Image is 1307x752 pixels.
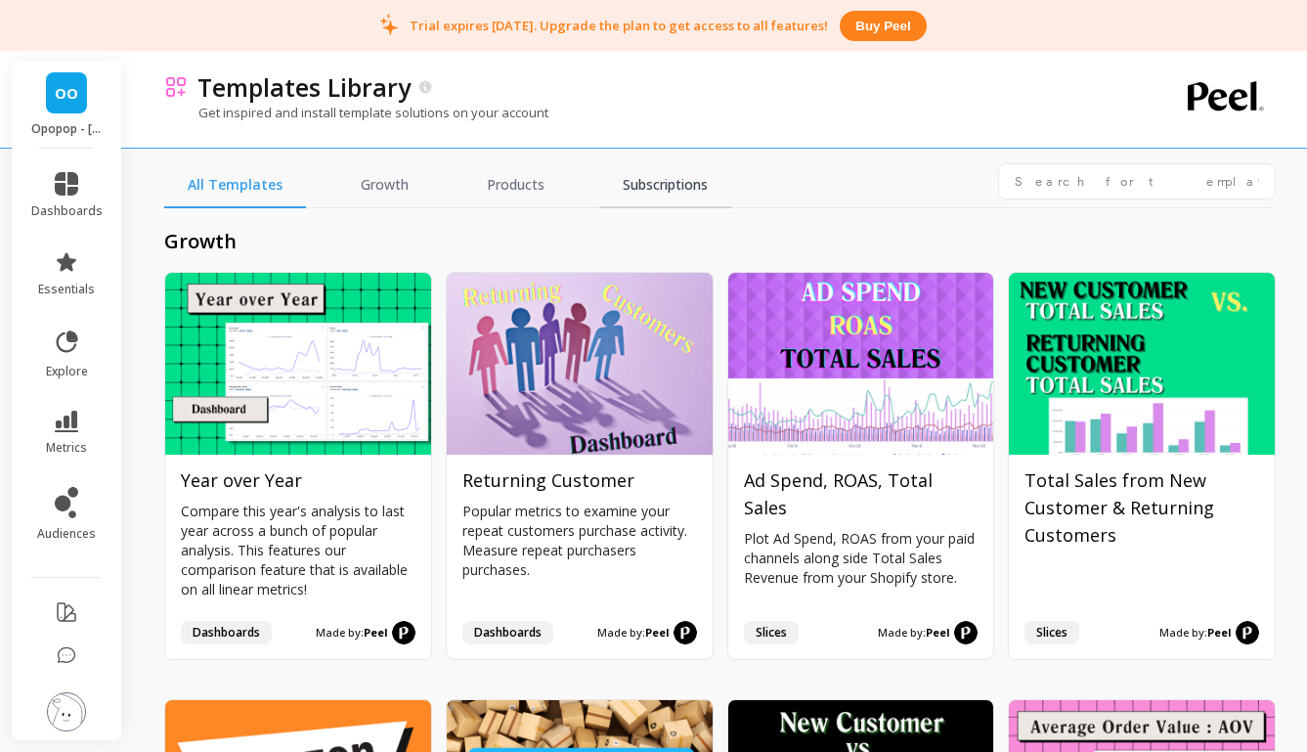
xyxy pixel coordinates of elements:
img: profile picture [47,692,86,731]
button: Buy peel [840,11,926,41]
span: OO [55,82,78,105]
a: Growth [337,163,432,208]
span: dashboards [31,203,103,219]
a: Products [463,163,568,208]
a: Subscriptions [599,163,731,208]
span: essentials [38,282,95,297]
p: Get inspired and install template solutions on your account [164,104,548,121]
span: audiences [37,526,96,542]
p: Opopop - opopopshop.myshopify.com [31,121,103,137]
p: Trial expires [DATE]. Upgrade the plan to get access to all features! [410,17,828,34]
span: explore [46,364,88,379]
h2: growth [164,228,1276,255]
p: Templates Library [197,70,411,104]
a: All Templates [164,163,306,208]
span: metrics [46,440,87,456]
nav: Tabs [164,163,731,208]
img: header icon [164,75,188,99]
input: Search for templates [998,163,1276,199]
